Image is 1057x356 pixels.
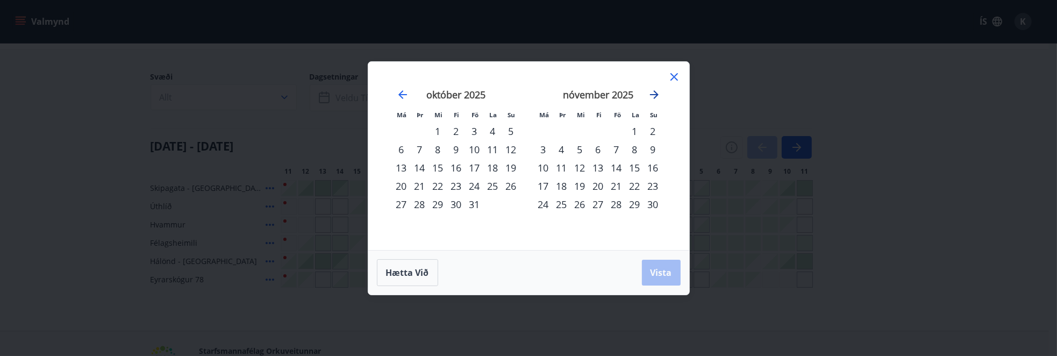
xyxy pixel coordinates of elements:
[484,122,502,140] div: 4
[626,122,644,140] div: 1
[644,177,662,195] td: Choose sunnudagur, 23. nóvember 2025 as your check-in date. It’s available.
[466,140,484,159] td: Choose föstudagur, 10. október 2025 as your check-in date. It’s available.
[502,177,520,195] div: 26
[434,111,442,119] small: Mi
[392,177,411,195] td: Choose mánudagur, 20. október 2025 as your check-in date. It’s available.
[553,140,571,159] td: Choose þriðjudagur, 4. nóvember 2025 as your check-in date. It’s available.
[411,159,429,177] td: Choose þriðjudagur, 14. október 2025 as your check-in date. It’s available.
[608,195,626,213] td: Choose föstudagur, 28. nóvember 2025 as your check-in date. It’s available.
[502,177,520,195] td: Choose sunnudagur, 26. október 2025 as your check-in date. It’s available.
[553,177,571,195] div: 18
[490,111,497,119] small: La
[571,195,589,213] div: 26
[484,122,502,140] td: Choose laugardagur, 4. október 2025 as your check-in date. It’s available.
[466,159,484,177] td: Choose föstudagur, 17. október 2025 as your check-in date. It’s available.
[571,195,589,213] td: Choose miðvikudagur, 26. nóvember 2025 as your check-in date. It’s available.
[644,140,662,159] div: 9
[392,159,411,177] div: 13
[571,177,589,195] div: 19
[484,177,502,195] div: 25
[447,140,466,159] div: 9
[608,140,626,159] td: Choose föstudagur, 7. nóvember 2025 as your check-in date. It’s available.
[644,177,662,195] div: 23
[472,111,478,119] small: Fö
[447,195,466,213] div: 30
[626,140,644,159] div: 8
[651,111,658,119] small: Su
[381,75,676,237] div: Calendar
[427,88,486,101] strong: október 2025
[553,177,571,195] td: Choose þriðjudagur, 18. nóvember 2025 as your check-in date. It’s available.
[534,177,553,195] td: Choose mánudagur, 17. nóvember 2025 as your check-in date. It’s available.
[626,195,644,213] td: Choose laugardagur, 29. nóvember 2025 as your check-in date. It’s available.
[429,159,447,177] div: 15
[571,140,589,159] div: 5
[644,140,662,159] td: Choose sunnudagur, 9. nóvember 2025 as your check-in date. It’s available.
[396,88,409,101] div: Move backward to switch to the previous month.
[571,177,589,195] td: Choose miðvikudagur, 19. nóvember 2025 as your check-in date. It’s available.
[447,195,466,213] td: Choose fimmtudagur, 30. október 2025 as your check-in date. It’s available.
[392,140,411,159] div: 6
[429,140,447,159] td: Choose miðvikudagur, 8. október 2025 as your check-in date. It’s available.
[648,88,661,101] div: Move forward to switch to the next month.
[534,195,553,213] td: Choose mánudagur, 24. nóvember 2025 as your check-in date. It’s available.
[466,195,484,213] div: 31
[429,195,447,213] td: Choose miðvikudagur, 29. október 2025 as your check-in date. It’s available.
[626,140,644,159] td: Choose laugardagur, 8. nóvember 2025 as your check-in date. It’s available.
[447,122,466,140] td: Choose fimmtudagur, 2. október 2025 as your check-in date. It’s available.
[534,177,553,195] div: 17
[502,122,520,140] div: 5
[534,159,553,177] div: 10
[563,88,633,101] strong: nóvember 2025
[644,122,662,140] div: 2
[392,195,411,213] div: 27
[429,195,447,213] div: 29
[466,140,484,159] div: 10
[411,177,429,195] div: 21
[447,159,466,177] td: Choose fimmtudagur, 16. október 2025 as your check-in date. It’s available.
[589,177,608,195] div: 20
[626,159,644,177] div: 15
[608,159,626,177] div: 14
[502,122,520,140] td: Choose sunnudagur, 5. október 2025 as your check-in date. It’s available.
[417,111,424,119] small: Þr
[644,159,662,177] div: 16
[534,140,553,159] div: 3
[553,159,571,177] div: 11
[644,195,662,213] td: Choose sunnudagur, 30. nóvember 2025 as your check-in date. It’s available.
[589,195,608,213] td: Choose fimmtudagur, 27. nóvember 2025 as your check-in date. It’s available.
[484,140,502,159] td: Choose laugardagur, 11. október 2025 as your check-in date. It’s available.
[484,159,502,177] div: 18
[502,140,520,159] td: Choose sunnudagur, 12. október 2025 as your check-in date. It’s available.
[626,177,644,195] div: 22
[447,140,466,159] td: Choose fimmtudagur, 9. október 2025 as your check-in date. It’s available.
[502,140,520,159] div: 12
[466,177,484,195] div: 24
[608,140,626,159] div: 7
[577,111,585,119] small: Mi
[411,177,429,195] td: Choose þriðjudagur, 21. október 2025 as your check-in date. It’s available.
[484,159,502,177] td: Choose laugardagur, 18. október 2025 as your check-in date. It’s available.
[447,177,466,195] div: 23
[484,177,502,195] td: Choose laugardagur, 25. október 2025 as your check-in date. It’s available.
[466,195,484,213] td: Choose föstudagur, 31. október 2025 as your check-in date. It’s available.
[508,111,516,119] small: Su
[429,140,447,159] div: 8
[534,140,553,159] td: Choose mánudagur, 3. nóvember 2025 as your check-in date. It’s available.
[553,195,571,213] td: Choose þriðjudagur, 25. nóvember 2025 as your check-in date. It’s available.
[392,140,411,159] td: Choose mánudagur, 6. október 2025 as your check-in date. It’s available.
[454,111,460,119] small: Fi
[411,140,429,159] td: Choose þriðjudagur, 7. október 2025 as your check-in date. It’s available.
[589,159,608,177] div: 13
[540,111,549,119] small: Má
[626,195,644,213] div: 29
[589,177,608,195] td: Choose fimmtudagur, 20. nóvember 2025 as your check-in date. It’s available.
[429,177,447,195] div: 22
[571,140,589,159] td: Choose miðvikudagur, 5. nóvember 2025 as your check-in date. It’s available.
[632,111,640,119] small: La
[597,111,602,119] small: Fi
[392,177,411,195] div: 20
[560,111,566,119] small: Þr
[377,259,438,286] button: Hætta við
[553,195,571,213] div: 25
